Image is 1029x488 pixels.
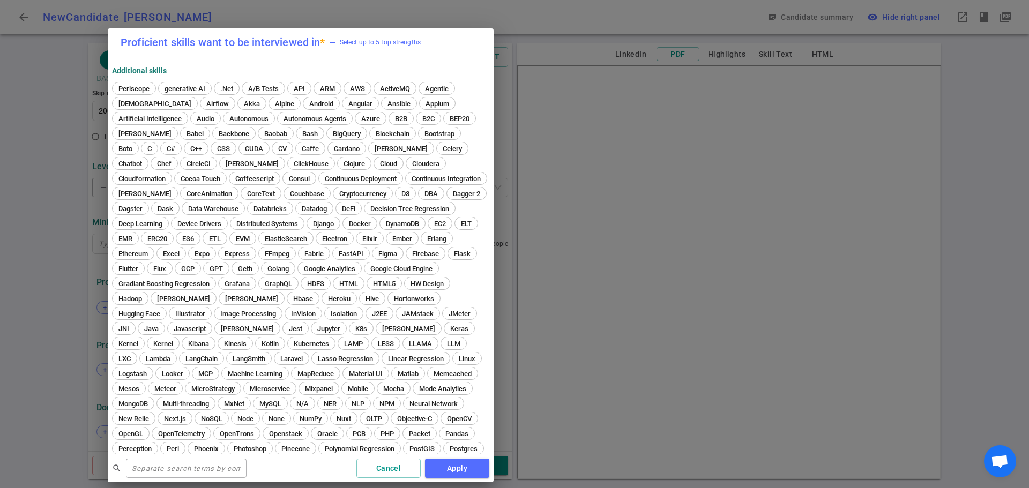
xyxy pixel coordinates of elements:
[330,37,335,48] div: —
[115,295,146,303] span: Hadoop
[408,160,443,168] span: Cloudera
[163,145,179,153] span: C#
[398,190,413,198] span: D3
[220,400,248,408] span: MxNet
[240,100,264,108] span: Akka
[430,370,475,378] span: Memcached
[405,340,436,348] span: LLAMA
[221,250,253,258] span: Express
[318,235,351,243] span: Electron
[233,220,302,228] span: Distributed Systems
[217,85,237,93] span: .Net
[338,205,359,213] span: DeFi
[115,325,133,333] span: JNI
[115,340,142,348] span: Kernel
[197,415,226,423] span: NoSQL
[150,340,177,348] span: Kernel
[357,115,384,123] span: Azure
[115,115,185,123] span: Artificial Intelligence
[367,265,436,273] span: Google Cloud Engine
[296,415,325,423] span: NumPy
[278,445,314,453] span: Pinecone
[293,400,312,408] span: N/A
[314,325,344,333] span: Jupyter
[449,190,484,198] span: Dagger 2
[362,295,383,303] span: Hive
[389,235,416,243] span: Ember
[264,265,293,273] span: Golang
[359,235,381,243] span: Elixir
[222,160,282,168] span: [PERSON_NAME]
[115,415,153,423] span: New Relic
[390,295,438,303] span: Hortonworks
[250,205,290,213] span: Databricks
[115,85,153,93] span: Periscope
[430,220,450,228] span: EC2
[442,430,472,438] span: Pandas
[391,115,411,123] span: B2B
[241,145,267,153] span: CUDA
[174,220,225,228] span: Device Drivers
[362,415,386,423] span: OLTP
[271,100,298,108] span: Alpine
[421,190,442,198] span: DBA
[115,160,146,168] span: Chatbot
[352,325,371,333] span: K8s
[321,175,400,183] span: Continuous Deployment
[115,265,142,273] span: Flutter
[182,355,221,363] span: LangChain
[314,355,377,363] span: Lasso Regression
[340,340,367,348] span: LAMP
[154,430,208,438] span: OpenTelemetry
[393,415,436,423] span: Objective-C
[188,385,238,393] span: MicroStrategy
[232,175,278,183] span: Coffeescript
[422,100,453,108] span: Appium
[140,325,162,333] span: Java
[206,265,227,273] span: GPT
[299,130,322,138] span: Bash
[298,145,323,153] span: Caffe
[375,250,401,258] span: Figma
[287,310,319,318] span: InVision
[300,265,359,273] span: Google Analytics
[158,370,187,378] span: Looker
[384,100,414,108] span: Ansible
[115,280,213,288] span: Gradiant Boosting Regression
[316,85,339,93] span: ARM
[376,400,398,408] span: NPM
[330,145,363,153] span: Cardano
[224,370,286,378] span: Machine Learning
[446,325,472,333] span: Keras
[121,37,325,48] label: Proficient skills want to be interviewed in
[220,340,250,348] span: Kinesis
[345,220,375,228] span: Docker
[187,145,206,153] span: C++
[372,130,413,138] span: Blockchain
[115,250,152,258] span: Ethereum
[294,370,338,378] span: MapReduce
[345,100,376,108] span: Angular
[126,460,247,477] input: Separate search terms by comma or space
[421,130,458,138] span: Bootstrap
[115,130,175,138] span: [PERSON_NAME]
[184,340,213,348] span: Kibana
[277,355,307,363] span: Laravel
[115,430,147,438] span: OpenGL
[286,190,328,198] span: Couchbase
[367,205,453,213] span: Decision Tree Regression
[232,235,253,243] span: EVM
[195,370,217,378] span: MCP
[115,100,195,108] span: [DEMOGRAPHIC_DATA]
[115,400,152,408] span: MongoDB
[984,445,1016,477] div: Open chat
[455,355,479,363] span: Linux
[234,415,257,423] span: Node
[335,190,390,198] span: Cryptocurrency
[415,385,470,393] span: Mode Analytics
[178,235,198,243] span: ES6
[289,295,317,303] span: Hbase
[115,355,135,363] span: LXC
[217,310,280,318] span: Image Processing
[450,250,474,258] span: Flask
